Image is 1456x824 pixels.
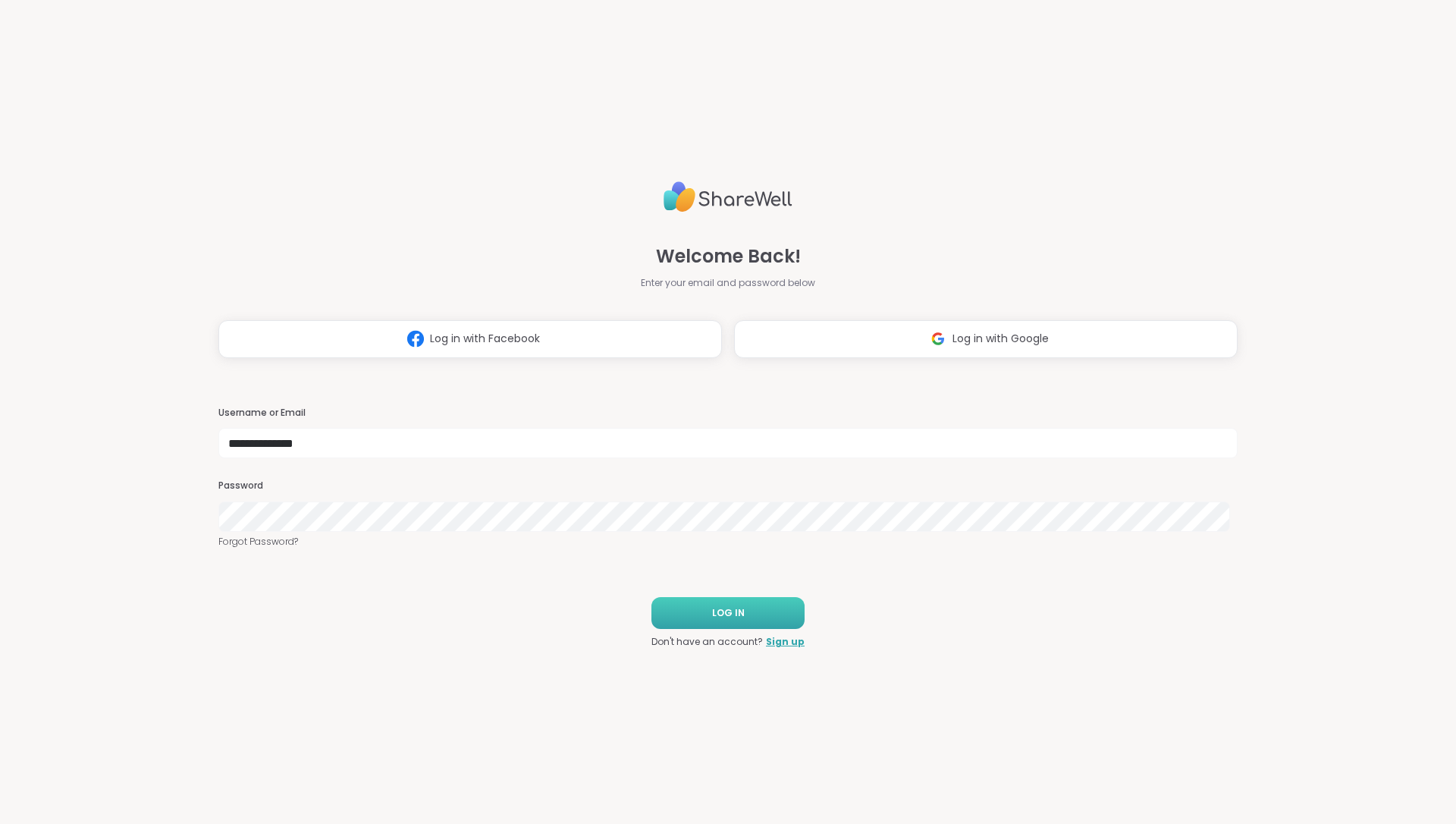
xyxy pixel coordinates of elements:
img: ShareWell Logomark [924,325,952,353]
span: Enter your email and password below [641,276,815,290]
span: Log in with Facebook [430,331,540,347]
img: ShareWell Logomark [401,325,430,353]
h3: Password [218,480,1238,492]
span: Welcome Back! [656,243,801,270]
a: Forgot Password? [218,535,1238,549]
img: ShareWell Logo [664,175,792,219]
h3: Username or Email [218,407,1238,420]
button: Log in with Google [734,320,1238,358]
span: Don't have an account? [651,635,763,649]
button: LOG IN [651,597,805,629]
span: Log in with Google [952,331,1049,347]
span: LOG IN [712,606,745,620]
button: Log in with Facebook [218,320,722,358]
a: Sign up [766,635,805,649]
